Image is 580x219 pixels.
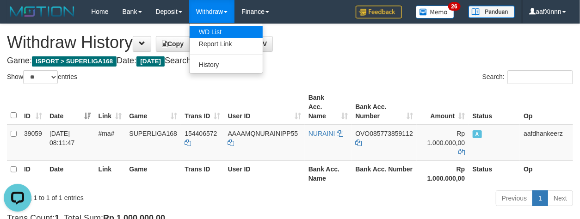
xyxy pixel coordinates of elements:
[224,160,305,187] th: User ID
[309,130,335,137] a: NURAINI
[469,6,515,18] img: panduan.png
[224,125,305,161] td: AAAAMQNURAINIPP55
[352,89,417,125] th: Bank Acc. Number: activate to sort column ascending
[125,160,181,187] th: Game
[507,70,573,84] input: Search:
[46,125,94,161] td: [DATE] 08:11:47
[7,70,77,84] label: Show entries
[355,130,370,137] span: OVO
[352,125,417,161] td: 085773859112
[520,160,573,187] th: Op
[305,89,352,125] th: Bank Acc. Name: activate to sort column ascending
[94,125,125,161] td: #ma#
[125,125,181,161] td: SUPERLIGA168
[7,56,573,66] h4: Game: Date: Search:
[23,70,58,84] select: Showentries
[548,190,573,206] a: Next
[190,38,263,50] a: Report Link
[20,89,46,125] th: ID: activate to sort column ascending
[224,89,305,125] th: User ID: activate to sort column ascending
[305,160,352,187] th: Bank Acc. Name
[520,89,573,125] th: Op
[46,160,94,187] th: Date
[190,26,263,38] a: WD List
[532,190,548,206] a: 1
[469,160,520,187] th: Status
[7,5,77,18] img: MOTION_logo.png
[417,89,469,125] th: Amount: activate to sort column ascending
[181,125,224,161] td: 154406572
[20,125,46,161] td: 39059
[520,125,573,161] td: aafdhankeerz
[162,40,184,48] span: Copy
[20,160,46,187] th: ID
[427,165,465,182] strong: Rp 1.000.000,00
[496,190,533,206] a: Previous
[181,160,224,187] th: Trans ID
[448,2,461,11] span: 26
[7,33,573,52] h1: Withdraw History
[136,56,165,67] span: [DATE]
[482,70,573,84] label: Search:
[156,36,190,52] a: Copy
[32,56,117,67] span: ISPORT > SUPERLIGA168
[352,160,417,187] th: Bank Acc. Number
[473,130,482,138] span: Approved - Marked by aafchhiseyha
[427,130,465,146] span: Rp 1.000.000,00
[469,89,520,125] th: Status
[190,59,263,71] a: History
[125,89,181,125] th: Game: activate to sort column ascending
[94,160,125,187] th: Link
[46,89,94,125] th: Date: activate to sort column ascending
[416,6,455,18] img: Button%20Memo.svg
[4,4,31,31] button: Open LiveChat chat widget
[94,89,125,125] th: Link: activate to sort column ascending
[356,6,402,18] img: Feedback.jpg
[181,89,224,125] th: Trans ID: activate to sort column ascending
[7,189,235,202] div: Showing 1 to 1 of 1 entries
